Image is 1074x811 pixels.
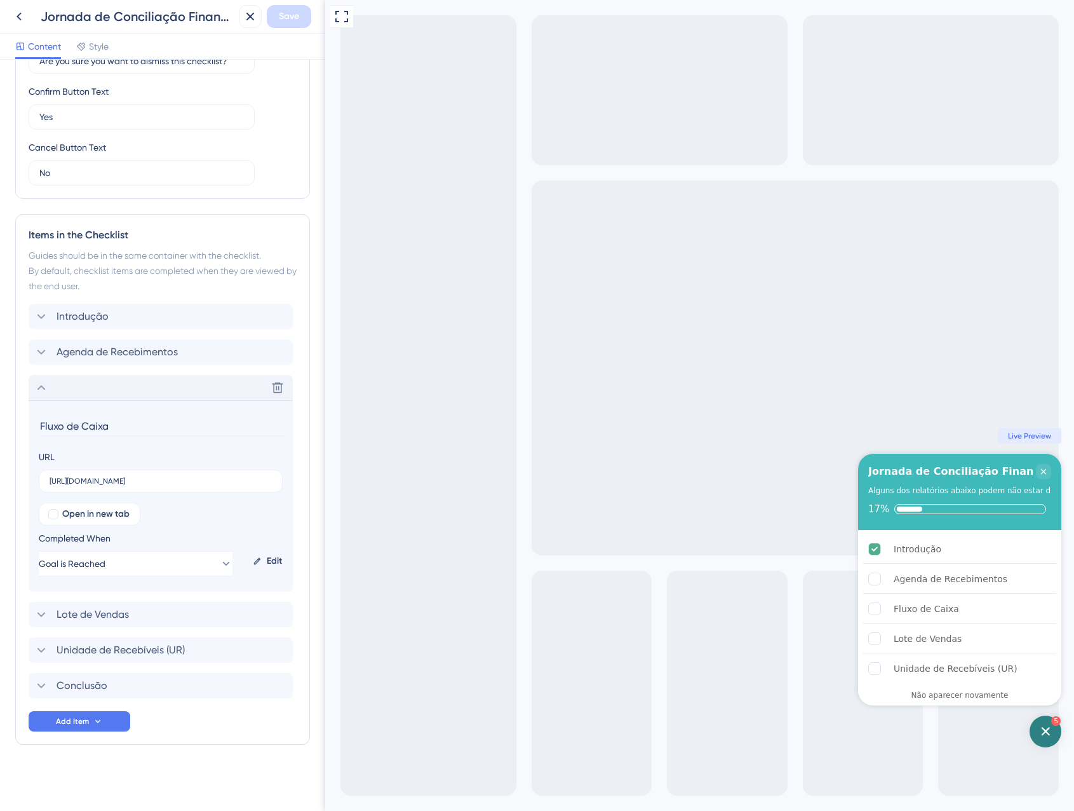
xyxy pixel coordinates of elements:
div: Fluxo de Caixa is incomplete. [538,595,731,624]
div: Unidade de Recebíveis (UR) [568,661,692,676]
div: Lote de Vendas [568,631,636,646]
div: Confirm Button Text [29,84,109,99]
div: 5 [726,716,735,726]
input: Header [39,416,285,436]
input: your.website.com/path [50,477,272,486]
span: Content [28,39,61,54]
span: Agenda de Recebimentos [57,344,178,360]
input: Type the value [39,166,244,180]
div: Checklist Container [533,454,736,705]
span: Save [279,9,299,24]
div: Alguns dos relatórios abaixo podem não estar disponíveis para a sua conta [543,484,829,497]
div: Checklist progress: 17% [543,503,726,515]
div: Agenda de Recebimentos [568,571,682,587]
div: Jornada de Conciliação Financeira [543,464,737,479]
div: Introdução [568,542,616,557]
button: Add Item [29,711,130,732]
input: Type the value [39,54,244,68]
div: Close Checklist [711,464,726,479]
span: Goal is Reached [39,556,105,571]
span: Open in new tab [62,507,130,522]
div: Unidade de Recebíveis (UR) is incomplete. [538,655,731,683]
div: Lote de Vendas is incomplete. [538,625,731,653]
div: Agenda de Recebimentos is incomplete. [538,565,731,594]
span: Unidade de Recebíveis (UR) [57,643,185,658]
button: Goal is Reached [39,551,232,576]
div: Items in the Checklist [29,228,297,243]
div: URL [39,449,55,465]
button: Save [267,5,311,28]
span: Lote de Vendas [57,607,129,622]
span: Live Preview [683,431,726,441]
div: 17% [543,503,564,515]
div: Fluxo de Caixa [568,601,634,617]
span: Style [89,39,109,54]
div: Completed When [39,531,232,546]
div: Não aparecer novamente [586,690,683,700]
div: Jornada de Conciliação Financeira [41,8,234,25]
span: Add Item [56,716,89,726]
div: Checklist items [533,530,736,681]
div: Cancel Button Text [29,140,106,155]
div: Guides should be in the same container with the checklist. By default, checklist items are comple... [29,248,297,294]
span: Conclusão [57,678,107,693]
div: Introdução is complete. [538,535,731,564]
input: Type the value [39,110,244,124]
div: Edit [248,546,287,576]
div: Open Checklist, remaining modules: 5 [704,716,736,747]
span: Introdução [57,309,109,324]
